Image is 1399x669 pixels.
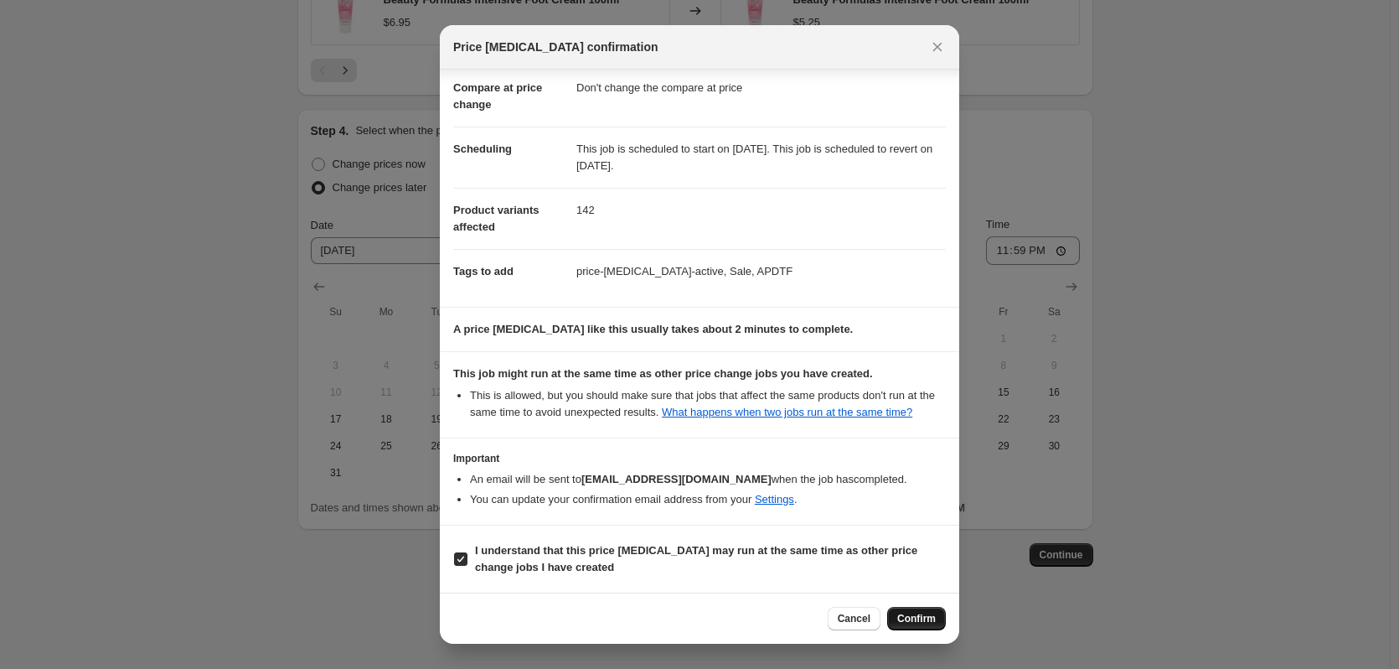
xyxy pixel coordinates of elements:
[453,204,539,233] span: Product variants affected
[470,471,946,488] li: An email will be sent to when the job has completed .
[453,143,512,155] span: Scheduling
[453,452,946,465] h3: Important
[453,81,542,111] span: Compare at price change
[576,188,946,232] dd: 142
[453,265,514,277] span: Tags to add
[453,323,853,335] b: A price [MEDICAL_DATA] like this usually takes about 2 minutes to complete.
[897,612,936,625] span: Confirm
[453,367,873,380] b: This job might run at the same time as other price change jobs you have created.
[755,493,794,506] a: Settings
[926,35,949,59] button: Close
[453,39,658,55] span: Price [MEDICAL_DATA] confirmation
[662,406,912,418] a: What happens when two jobs run at the same time?
[470,491,946,508] li: You can update your confirmation email address from your .
[838,612,870,625] span: Cancel
[576,65,946,110] dd: Don't change the compare at price
[887,607,946,630] button: Confirm
[470,387,946,421] li: This is allowed, but you should make sure that jobs that affect the same products don ' t run at ...
[581,473,772,485] b: [EMAIL_ADDRESS][DOMAIN_NAME]
[576,127,946,188] dd: This job is scheduled to start on [DATE]. This job is scheduled to revert on [DATE].
[576,249,946,293] dd: price-[MEDICAL_DATA]-active, Sale, APDTF
[828,607,880,630] button: Cancel
[475,544,917,573] b: I understand that this price [MEDICAL_DATA] may run at the same time as other price change jobs I...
